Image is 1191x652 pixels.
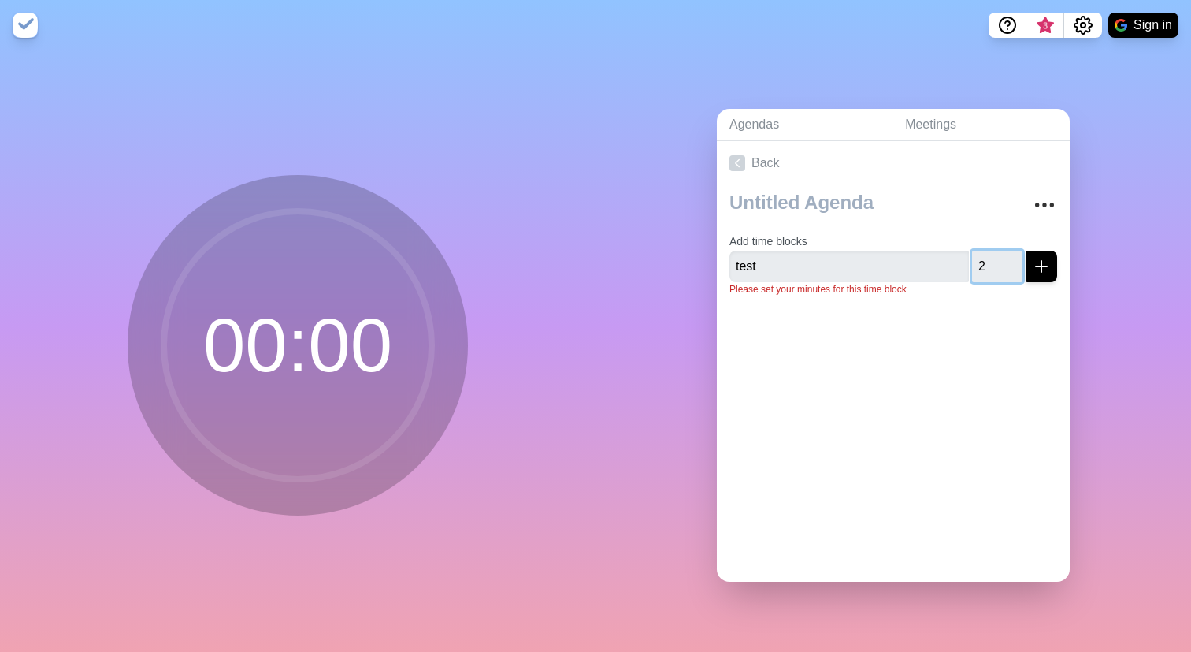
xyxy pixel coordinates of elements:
button: Settings [1064,13,1102,38]
p: Please set your minutes for this time block [729,282,1057,296]
a: Agendas [717,109,892,141]
button: Sign in [1108,13,1178,38]
a: Meetings [892,109,1070,141]
span: 3 [1039,20,1052,32]
img: google logo [1115,19,1127,32]
a: Back [717,141,1070,185]
button: What’s new [1026,13,1064,38]
label: Add time blocks [729,235,807,248]
button: More [1029,189,1060,221]
img: timeblocks logo [13,13,38,38]
button: Help [989,13,1026,38]
input: Mins [972,251,1022,282]
input: Name [729,251,969,282]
